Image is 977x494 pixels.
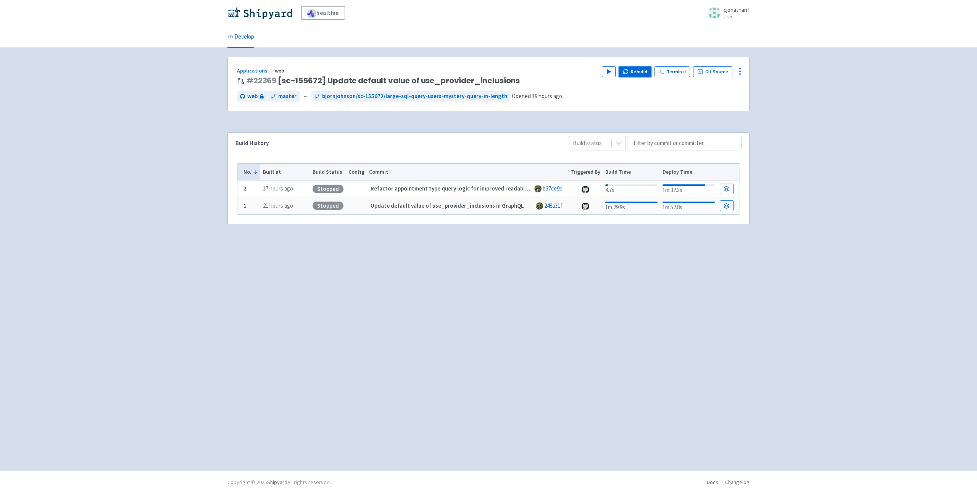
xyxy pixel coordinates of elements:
[371,185,584,192] strong: Refactor appointment type query logic for improved readability and maintainability
[655,66,690,77] a: Terminal
[267,479,287,486] a: Shipyard
[278,92,297,101] span: master
[544,202,563,209] a: 248a31f
[263,202,293,209] time: 21 hours ago
[237,91,267,102] a: web
[243,202,247,209] b: 1
[367,164,568,181] th: Commit
[235,139,556,148] div: Build History
[263,185,293,192] time: 17 hours ago
[246,75,276,86] a: #22369
[602,66,616,77] button: Play
[268,91,300,102] a: master
[660,164,717,181] th: Deploy Time
[512,92,562,100] span: Opened
[704,7,750,19] a: cjonathanf User
[237,67,275,74] a: Applications
[260,164,310,181] th: Built at
[227,7,292,19] img: Shipyard logo
[313,202,343,210] div: Stopped
[227,26,254,48] a: Develop
[227,478,331,486] div: Copyright © 2025 All rights reserved.
[243,185,247,192] b: 2
[543,185,563,192] a: b37ce9d
[313,185,343,193] div: Stopped
[724,6,750,13] span: cjonathanf
[311,91,510,102] a: bjornjohnson/sc-155672/large-sql-query-users-mystery-query-in-length
[605,200,658,212] div: 1m 29.9s
[605,183,658,195] div: 4.7s
[725,479,750,486] a: Changelog
[247,92,258,101] span: web
[322,92,507,101] span: bjornjohnson/sc-155672/large-sql-query-users-mystery-query-in-length
[663,183,715,195] div: 1m 32.3s
[619,66,651,77] button: Rebuild
[301,6,345,20] a: healthie
[532,92,562,100] time: 19 hours ago
[246,76,520,85] span: [sc-155672] Update default value of use_provider_inclusions
[243,168,258,176] button: No.
[346,164,367,181] th: Config
[720,184,734,194] a: Build Details
[663,200,715,212] div: 1m 52.8s
[724,14,750,19] small: User
[693,66,732,77] a: Git Source
[627,136,742,150] input: Filter by commit or committer...
[275,67,285,74] span: web
[568,164,603,181] th: Triggered By
[303,92,308,101] span: ←
[720,200,734,211] a: Build Details
[371,202,597,209] strong: Update default value of use_provider_inclusions in GraphQL schema and resolver to true
[310,164,346,181] th: Build Status
[603,164,660,181] th: Build Time
[707,479,718,486] a: Docs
